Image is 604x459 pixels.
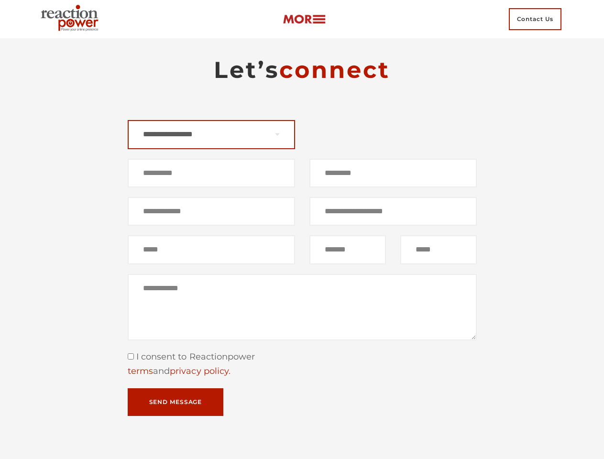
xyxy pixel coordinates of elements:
[128,366,153,376] a: terms
[128,364,477,379] div: and
[149,399,202,405] span: Send Message
[37,2,106,36] img: Executive Branding | Personal Branding Agency
[134,351,255,362] span: I consent to Reactionpower
[128,388,224,416] button: Send Message
[128,55,477,84] h2: Let’s
[509,8,561,30] span: Contact Us
[170,366,231,376] a: privacy policy.
[279,56,390,84] span: connect
[128,120,477,416] form: Contact form
[283,14,326,25] img: more-btn.png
